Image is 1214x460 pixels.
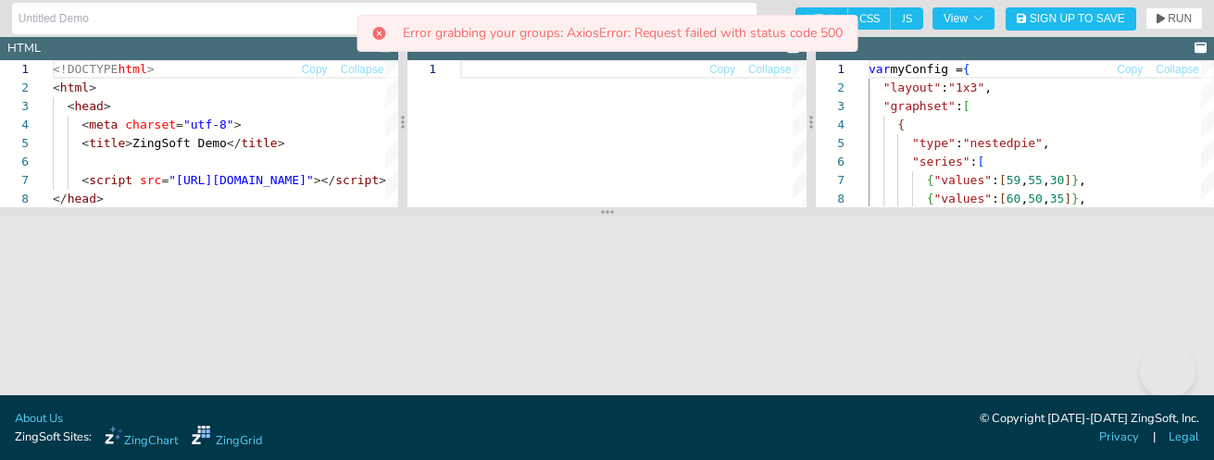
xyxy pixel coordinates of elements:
[105,426,178,450] a: ZingChart
[708,61,736,79] button: Copy
[816,134,845,153] div: 5
[1006,173,1020,187] span: 59
[1028,192,1043,205] span: 50
[169,173,314,187] span: "[URL][DOMAIN_NAME]"
[1006,7,1136,31] button: Sign Up to Save
[1079,192,1086,205] span: ,
[1099,429,1139,446] a: Privacy
[341,64,384,75] span: Collapse
[68,192,96,205] span: head
[933,173,992,187] span: "values"
[7,40,41,57] div: HTML
[104,99,111,113] span: >
[407,60,436,79] div: 1
[227,136,242,150] span: </
[977,155,984,168] span: [
[747,61,793,79] button: Collapse
[933,192,992,205] span: "values"
[869,62,890,76] span: var
[60,81,89,94] span: html
[823,40,834,57] div: JS
[956,99,963,113] span: :
[15,429,92,446] span: ZingSoft Sites:
[53,81,60,94] span: <
[1043,173,1050,187] span: ,
[816,79,845,97] div: 2
[1153,429,1156,446] span: |
[795,7,848,30] span: HTML
[882,99,955,113] span: "graphset"
[1145,7,1203,30] button: RUN
[992,173,999,187] span: :
[118,62,146,76] span: html
[999,173,1007,187] span: [
[891,7,923,30] span: JS
[234,118,242,131] span: >
[890,62,962,76] span: myConfig =
[709,64,735,75] span: Copy
[962,99,970,113] span: [
[89,118,118,131] span: meta
[1030,13,1125,24] span: Sign Up to Save
[1071,192,1079,205] span: }
[192,426,262,450] a: ZingGrid
[984,81,992,94] span: ,
[1140,343,1195,399] iframe: Toggle Customer Support
[125,118,176,131] span: charset
[980,410,1199,429] div: © Copyright [DATE]-[DATE] ZingSoft, Inc.
[970,155,977,168] span: :
[1049,173,1064,187] span: 30
[314,173,335,187] span: ></
[161,173,169,187] span: =
[1020,173,1028,187] span: ,
[944,13,983,24] span: View
[1168,13,1192,24] span: RUN
[132,136,227,150] span: ZingSoft Demo
[932,7,995,30] button: View
[89,136,125,150] span: title
[15,410,63,428] a: About Us
[816,171,845,190] div: 7
[816,60,845,79] div: 1
[1156,64,1199,75] span: Collapse
[81,118,89,131] span: <
[882,81,941,94] span: "layout"
[897,118,905,131] span: {
[816,190,845,208] div: 8
[140,173,161,187] span: src
[19,4,750,33] input: Untitled Demo
[1079,173,1086,187] span: ,
[340,61,385,79] button: Collapse
[242,136,278,150] span: title
[278,136,285,150] span: >
[912,155,970,168] span: "series"
[379,173,386,187] span: >
[68,99,75,113] span: <
[992,192,999,205] span: :
[302,64,328,75] span: Copy
[89,173,132,187] span: script
[912,136,956,150] span: "type"
[1169,429,1199,446] a: Legal
[816,116,845,134] div: 4
[1116,61,1144,79] button: Copy
[962,62,970,76] span: {
[816,153,845,171] div: 6
[81,136,89,150] span: <
[1006,192,1020,205] span: 60
[1020,192,1028,205] span: ,
[415,40,438,57] div: CSS
[89,81,96,94] span: >
[848,7,891,30] span: CSS
[1064,192,1071,205] span: ]
[941,81,948,94] span: :
[403,27,843,40] p: Error grabbing your groups: AxiosError: Request failed with status code 500
[956,136,963,150] span: :
[1155,61,1200,79] button: Collapse
[748,64,792,75] span: Collapse
[795,7,923,30] div: checkbox-group
[125,136,132,150] span: >
[53,62,118,76] span: <!DOCTYPE
[962,136,1042,150] span: "nestedpie"
[176,118,183,131] span: =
